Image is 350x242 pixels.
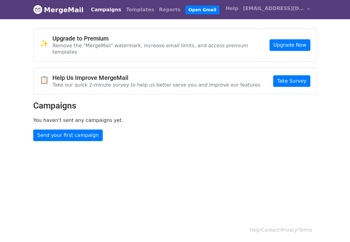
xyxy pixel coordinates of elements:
a: Terms [299,227,312,233]
span: 📋 [40,76,52,84]
a: Send your first campaign [33,130,103,141]
p: Take our quick 2-minute survey to help us better serve you and improve our features [52,82,260,88]
a: Contact [262,227,279,233]
a: Open Gmail [185,5,219,14]
a: Templates [123,4,156,16]
a: Take Survey [273,75,310,87]
h4: Help Us Improve MergeMail [52,74,260,81]
a: Help [223,2,241,15]
h4: Upgrade to Premium [52,35,270,42]
a: Privacy [281,227,297,233]
span: ✨ [40,39,52,48]
a: Campaigns [88,4,123,16]
p: Remove the "MergeMail" watermark, increase email limits, and access premium templates [52,42,270,55]
a: MergeMail [33,3,84,16]
img: MergeMail logo [33,5,42,14]
p: You haven't sent any campaigns yet. [33,117,317,123]
a: Reports [157,4,183,16]
a: Upgrade Now [270,39,310,51]
h2: Campaigns [33,101,317,111]
a: [EMAIL_ADDRESS][DOMAIN_NAME] [241,2,312,17]
span: [EMAIL_ADDRESS][DOMAIN_NAME] [243,5,304,12]
a: Help [250,227,260,233]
